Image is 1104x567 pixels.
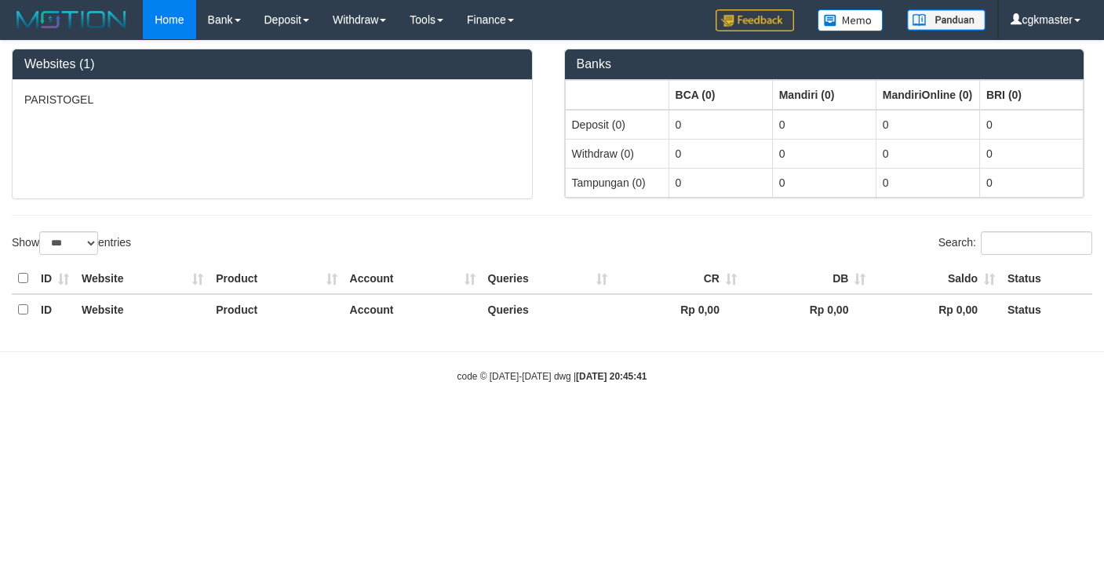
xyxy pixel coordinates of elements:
td: 0 [876,168,979,197]
small: code © [DATE]-[DATE] dwg | [457,371,647,382]
td: 0 [979,110,1083,140]
select: Showentries [39,231,98,255]
img: panduan.png [907,9,986,31]
label: Show entries [12,231,131,255]
img: Button%20Memo.svg [818,9,884,31]
label: Search: [938,231,1092,255]
td: 0 [772,110,876,140]
th: Rp 0,00 [743,294,872,325]
th: Saldo [872,264,1001,294]
td: Tampungan (0) [565,168,669,197]
th: DB [743,264,872,294]
strong: [DATE] 20:45:41 [576,371,647,382]
td: Deposit (0) [565,110,669,140]
img: MOTION_logo.png [12,8,131,31]
td: 0 [979,139,1083,168]
td: 0 [772,168,876,197]
th: Product [210,294,343,325]
th: ID [35,294,75,325]
td: 0 [772,139,876,168]
th: Status [1001,294,1092,325]
th: CR [614,264,742,294]
th: Queries [482,264,614,294]
h3: Banks [577,57,1073,71]
td: 0 [876,110,979,140]
th: Website [75,294,210,325]
th: Rp 0,00 [614,294,742,325]
th: Account [344,264,482,294]
th: ID [35,264,75,294]
th: Website [75,264,210,294]
td: Withdraw (0) [565,139,669,168]
td: 0 [876,139,979,168]
th: Queries [482,294,614,325]
input: Search: [981,231,1092,255]
th: Group: activate to sort column ascending [565,80,669,110]
th: Product [210,264,343,294]
td: 0 [669,168,772,197]
img: Feedback.jpg [716,9,794,31]
th: Group: activate to sort column ascending [669,80,772,110]
td: 0 [979,168,1083,197]
th: Rp 0,00 [872,294,1001,325]
th: Account [344,294,482,325]
th: Status [1001,264,1092,294]
th: Group: activate to sort column ascending [979,80,1083,110]
p: PARISTOGEL [24,92,520,107]
td: 0 [669,110,772,140]
th: Group: activate to sort column ascending [772,80,876,110]
h3: Websites (1) [24,57,520,71]
th: Group: activate to sort column ascending [876,80,979,110]
td: 0 [669,139,772,168]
